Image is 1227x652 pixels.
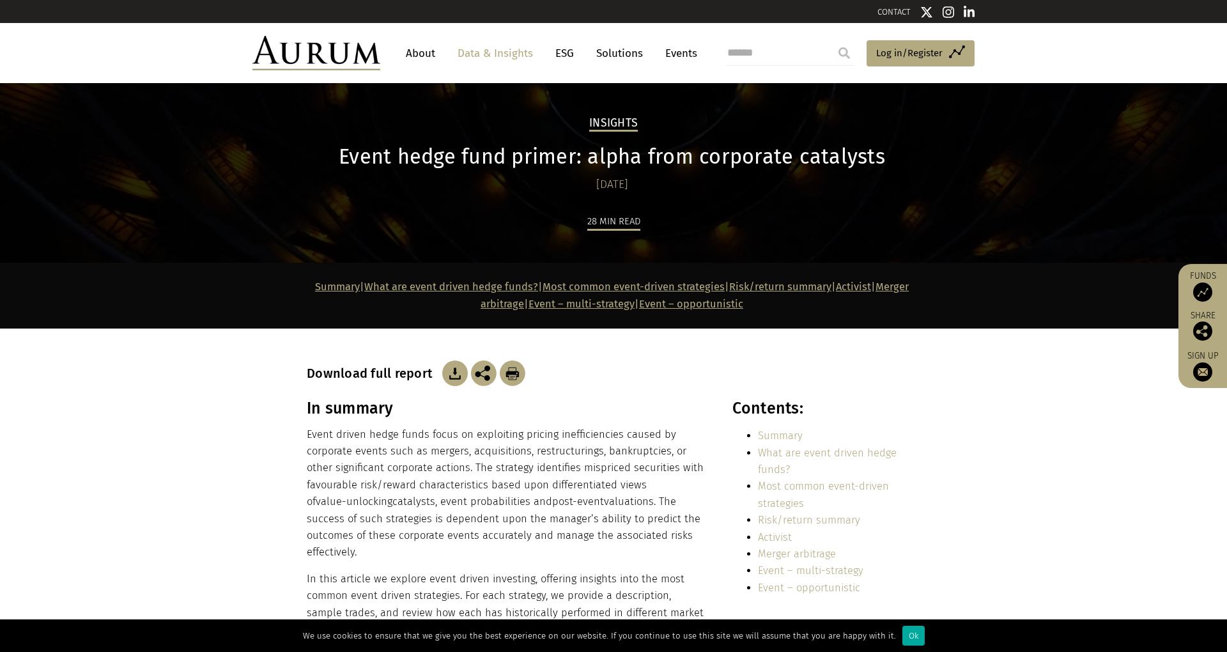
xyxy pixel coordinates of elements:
[758,430,803,442] a: Summary
[543,281,725,293] a: Most common event-driven strategies
[590,42,649,65] a: Solutions
[552,495,604,508] span: post-event
[471,361,497,386] img: Share this post
[758,480,889,509] a: Most common event-driven strategies
[758,514,860,526] a: Risk/return summary
[1185,350,1221,382] a: Sign up
[758,531,792,543] a: Activist
[877,7,911,17] a: CONTACT
[316,495,392,508] span: value-unlocking
[920,6,933,19] img: Twitter icon
[876,45,943,61] span: Log in/Register
[529,298,635,310] a: Event – multi-strategy
[867,40,975,67] a: Log in/Register
[1185,311,1221,341] div: Share
[758,548,836,560] a: Merger arbitrage
[902,626,925,646] div: Ok
[831,40,857,66] input: Submit
[589,116,638,132] h2: Insights
[500,361,525,386] img: Download Article
[307,176,917,194] div: [DATE]
[836,281,871,293] a: Activist
[307,366,439,381] h3: Download full report
[451,42,539,65] a: Data & Insights
[315,281,360,293] a: Summary
[732,399,917,418] h3: Contents:
[315,281,909,309] strong: | | | | | | |
[639,298,743,310] a: Event – opportunistic
[307,426,704,561] p: Event driven hedge funds focus on exploiting pricing inefficiencies caused by corporate events su...
[252,36,380,70] img: Aurum
[1193,362,1212,382] img: Sign up to our newsletter
[364,281,538,293] a: What are event driven hedge funds?
[964,6,975,19] img: Linkedin icon
[307,144,917,169] h1: Event hedge fund primer: alpha from corporate catalysts
[442,361,468,386] img: Download Article
[758,582,860,594] a: Event – opportunistic
[587,213,640,231] div: 28 min read
[399,42,442,65] a: About
[1193,322,1212,341] img: Share this post
[758,447,897,476] a: What are event driven hedge funds?
[758,564,863,577] a: Event – multi-strategy
[659,42,697,65] a: Events
[549,42,580,65] a: ESG
[729,281,831,293] a: Risk/return summary
[307,399,704,418] h3: In summary
[943,6,954,19] img: Instagram icon
[1185,270,1221,302] a: Funds
[1193,283,1212,302] img: Access Funds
